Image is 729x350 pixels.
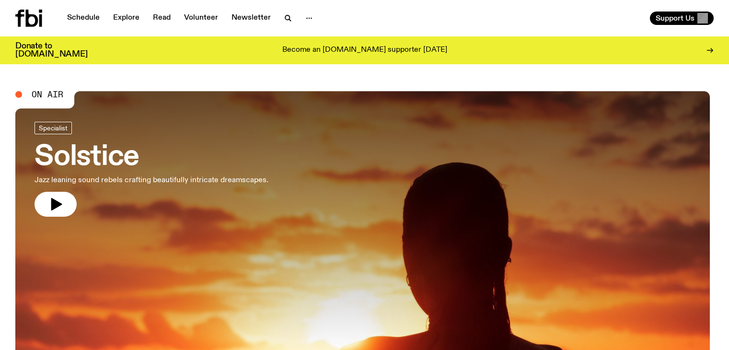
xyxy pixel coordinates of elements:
a: Explore [107,12,145,25]
h3: Donate to [DOMAIN_NAME] [15,42,88,58]
a: Newsletter [226,12,277,25]
span: Support Us [656,14,694,23]
a: Specialist [35,122,72,134]
a: Volunteer [178,12,224,25]
span: On Air [32,90,63,99]
p: Jazz leaning sound rebels crafting beautifully intricate dreamscapes. [35,175,268,186]
a: Schedule [61,12,105,25]
button: Support Us [650,12,714,25]
span: Specialist [39,124,68,131]
p: Become an [DOMAIN_NAME] supporter [DATE] [282,46,447,55]
a: Read [147,12,176,25]
a: SolsticeJazz leaning sound rebels crafting beautifully intricate dreamscapes. [35,122,268,217]
h3: Solstice [35,144,268,171]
